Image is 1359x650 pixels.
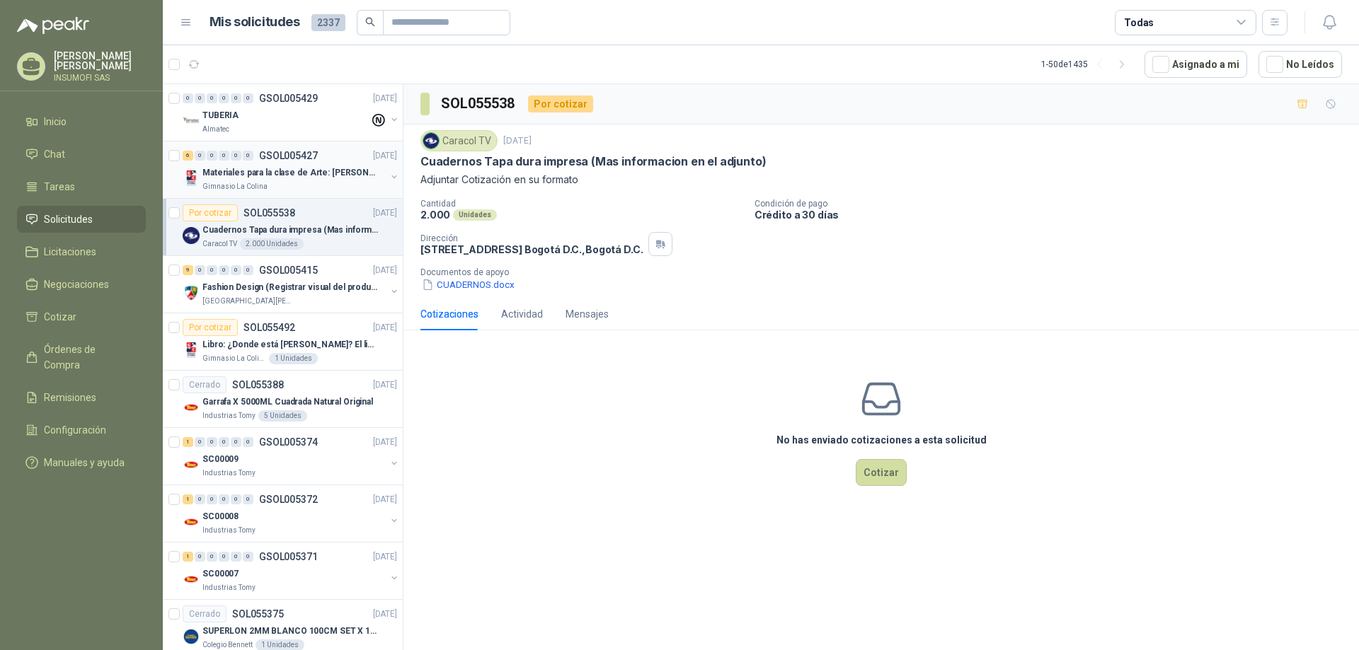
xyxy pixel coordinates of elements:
a: Licitaciones [17,238,146,265]
p: INSUMOFI SAS [54,74,146,82]
img: Logo peakr [17,17,89,34]
span: Órdenes de Compra [44,342,132,373]
a: Negociaciones [17,271,146,298]
p: SOL055375 [232,609,284,619]
a: 0 0 0 0 0 0 GSOL005429[DATE] Company LogoTUBERIAAlmatec [183,90,400,135]
div: 0 [195,151,205,161]
a: Chat [17,141,146,168]
div: 0 [219,552,229,562]
p: Industrias Tomy [202,582,256,593]
img: Company Logo [183,227,200,244]
img: Company Logo [423,133,439,149]
img: Company Logo [183,399,200,416]
p: [DATE] [373,550,397,564]
div: 6 [183,151,193,161]
button: Cotizar [856,459,907,486]
p: [STREET_ADDRESS] Bogotá D.C. , Bogotá D.C. [420,243,643,255]
span: Inicio [44,114,67,129]
div: 1 Unidades [269,353,318,364]
p: Adjuntar Cotización en su formato [420,172,1342,187]
p: [DATE] [373,92,397,105]
img: Company Logo [183,628,200,645]
a: Por cotizarSOL055492[DATE] Company LogoLibro: ¿Donde está [PERSON_NAME]? El libro mágico. Autor: ... [163,313,403,371]
span: search [365,17,375,27]
span: Tareas [44,179,75,195]
p: [DATE] [373,378,397,392]
div: 0 [243,437,253,447]
a: Cotizar [17,303,146,330]
p: SUPERLON 2MM BLANCO 100CM SET X 150 METROS [202,625,379,638]
p: [DATE] [373,493,397,506]
p: Cuadernos Tapa dura impresa (Mas informacion en el adjunto) [420,154,766,169]
div: 1 - 50 de 1435 [1041,53,1133,76]
p: [DATE] [373,608,397,621]
p: Cuadernos Tapa dura impresa (Mas informacion en el adjunto) [202,224,379,237]
div: 0 [219,437,229,447]
p: [DATE] [373,436,397,449]
a: Manuales y ayuda [17,449,146,476]
p: [DATE] [503,134,532,148]
p: Fashion Design (Registrar visual del producto) [202,281,379,294]
a: Configuración [17,417,146,443]
div: 0 [243,93,253,103]
div: 0 [195,437,205,447]
p: Crédito a 30 días [755,209,1353,221]
p: SC00007 [202,567,239,581]
p: GSOL005374 [259,437,318,447]
p: [DATE] [373,264,397,277]
div: 0 [231,93,241,103]
div: 0 [231,494,241,504]
span: Licitaciones [44,244,96,260]
p: Industrias Tomy [202,525,256,536]
p: Libro: ¿Donde está [PERSON_NAME]? El libro mágico. Autor: [PERSON_NAME] [202,338,379,352]
div: Cerrado [183,605,226,622]
p: Materiales para la clase de Arte: [PERSON_NAME] [202,166,379,180]
div: 0 [231,437,241,447]
div: 0 [243,552,253,562]
a: Órdenes de Compra [17,336,146,378]
div: 0 [219,265,229,275]
a: 1 0 0 0 0 0 GSOL005372[DATE] Company LogoSC00008Industrias Tomy [183,491,400,536]
div: Cotizaciones [420,306,478,322]
p: [GEOGRAPHIC_DATA][PERSON_NAME] [202,296,292,307]
span: Solicitudes [44,211,93,227]
div: 1 [183,494,193,504]
p: GSOL005372 [259,494,318,504]
img: Company Logo [183,112,200,129]
div: 0 [195,93,205,103]
p: Gimnasio La Colina [202,181,268,192]
span: Cotizar [44,309,76,325]
span: Chat [44,146,65,162]
div: Todas [1124,15,1154,30]
p: Cantidad [420,199,743,209]
h3: SOL055538 [441,93,517,115]
p: Gimnasio La Colina [202,353,266,364]
div: 0 [243,151,253,161]
p: SOL055538 [243,208,295,218]
div: 1 [183,552,193,562]
p: Caracol TV [202,238,237,250]
a: 1 0 0 0 0 0 GSOL005371[DATE] Company LogoSC00007Industrias Tomy [183,548,400,593]
div: Por cotizar [183,204,238,221]
div: 0 [195,552,205,562]
p: GSOL005415 [259,265,318,275]
p: [DATE] [373,321,397,335]
div: Mensajes [566,306,609,322]
img: Company Logo [183,170,200,187]
img: Company Logo [183,571,200,588]
a: CerradoSOL055388[DATE] Company LogoGarrafa X 5000ML Cuadrada Natural OriginalIndustrias Tomy5 Uni... [163,371,403,428]
span: Configuración [44,422,106,438]
p: Almatec [202,124,229,135]
div: 0 [207,151,217,161]
span: Negociaciones [44,277,109,292]
div: Por cotizar [183,319,238,336]
div: 0 [195,265,205,275]
p: Industrias Tomy [202,410,256,422]
p: Condición de pago [755,199,1353,209]
p: Industrias Tomy [202,468,256,479]
div: 9 [183,265,193,275]
div: 0 [183,93,193,103]
p: TUBERIA [202,109,239,122]
img: Company Logo [183,456,200,473]
img: Company Logo [183,284,200,301]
